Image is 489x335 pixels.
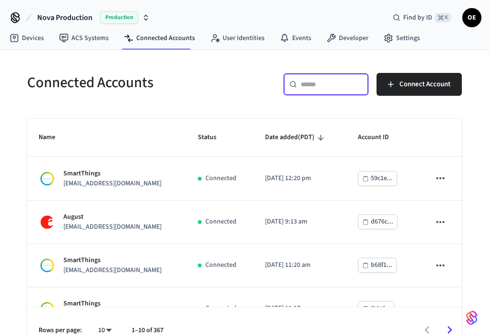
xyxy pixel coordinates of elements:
p: SmartThings [63,169,162,179]
a: Devices [2,30,51,47]
p: SmartThings [63,299,162,309]
p: [EMAIL_ADDRESS][DOMAIN_NAME] [63,179,162,189]
span: Name [39,130,68,145]
button: b68f1... [358,258,397,273]
span: Date added(PDT) [265,130,327,145]
a: User Identities [203,30,272,47]
p: SmartThings [63,255,162,265]
p: [DATE] 12:20 pm [265,173,335,183]
p: Connected [205,304,236,314]
div: d676c... [371,216,393,228]
p: [EMAIL_ADDRESS][DOMAIN_NAME] [63,265,162,275]
p: August [63,212,162,222]
a: Events [272,30,319,47]
div: 59c1e... [371,173,393,184]
h5: Connected Accounts [27,73,239,92]
p: Connected [205,260,236,270]
img: Smartthings Logo, Square [39,170,56,187]
div: b68f1... [371,259,392,271]
p: [DATE] 11:20 am [265,260,335,270]
p: Connected [205,217,236,227]
div: Find by ID⌘ K [385,9,458,26]
span: ⌘ K [435,13,451,22]
span: OE [463,9,480,26]
span: Production [100,11,138,24]
div: f964f... [371,303,390,315]
button: OE [462,8,481,27]
img: Smartthings Logo, Square [39,300,56,317]
img: August Logo, Square [39,213,56,231]
span: Account ID [358,130,401,145]
button: d676c... [358,214,397,229]
span: Status [198,130,229,145]
button: f964f... [358,301,394,316]
img: SeamLogoGradient.69752ec5.svg [466,310,478,325]
span: Nova Production [37,12,92,23]
p: [DATE] 11:17 am [265,304,335,314]
p: [EMAIL_ADDRESS][DOMAIN_NAME] [63,222,162,232]
span: Connect Account [399,78,450,91]
button: Connect Account [377,73,462,96]
p: Connected [205,173,236,183]
a: ACS Systems [51,30,116,47]
a: Settings [376,30,428,47]
p: [DATE] 9:13 am [265,217,335,227]
img: Smartthings Logo, Square [39,257,56,274]
a: Developer [319,30,376,47]
span: Find by ID [403,13,432,22]
button: 59c1e... [358,171,397,186]
a: Connected Accounts [116,30,203,47]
